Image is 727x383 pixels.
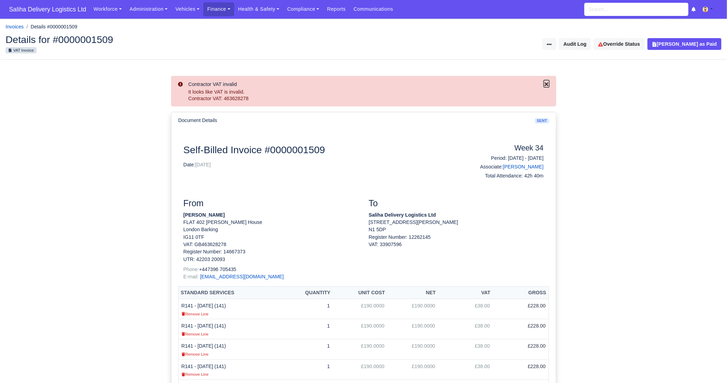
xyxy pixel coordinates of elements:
h6: Total Attendance: 42h 40m [462,173,544,179]
a: Remove Line [181,331,209,337]
p: UTR: 42203 20093 [184,256,358,263]
th: Standard Services [178,286,281,299]
td: £228.00 [493,359,549,380]
div: It looks like VAT is invalid. Contractor VAT: 463628278 [188,89,544,102]
input: Search... [584,3,688,16]
td: £190.0000 [333,319,387,339]
small: VAT Invoice [6,47,36,53]
span: [DATE] [195,162,211,167]
h2: Self-Billed Invoice #0000001509 [184,144,451,156]
span: Phone: [184,267,199,272]
a: Administration [126,2,171,16]
td: £190.0000 [387,339,438,359]
td: £38.00 [438,359,493,380]
p: Date: [184,161,451,168]
button: Close [544,80,549,87]
a: Invoices [6,24,24,29]
button: Audit Log [559,38,591,50]
td: 1 [281,319,333,339]
strong: [PERSON_NAME] [184,212,225,218]
td: £38.00 [438,339,493,359]
h2: Details for #0000001509 [6,35,358,44]
p: VAT: GB463628278 [184,241,358,248]
td: R141 - [DATE] (141) [178,299,281,319]
td: £228.00 [493,299,549,319]
a: [PERSON_NAME] [503,164,543,169]
strong: Saliha Delivery Logistics Ltd [369,212,436,218]
td: 1 [281,339,333,359]
p: +447396 705435 [184,266,358,273]
h3: To [369,198,544,209]
p: [STREET_ADDRESS][PERSON_NAME] [369,219,544,226]
td: £190.0000 [387,359,438,380]
div: VAT: 33907596 [369,241,544,248]
a: Remove Line [181,311,209,316]
a: Remove Line [181,371,209,377]
td: £190.0000 [333,299,387,319]
th: Unit Cost [333,286,387,299]
a: Finance [203,2,234,16]
h6: Associate: [462,164,544,170]
td: £228.00 [493,339,549,359]
td: £190.0000 [333,359,387,380]
td: R141 - [DATE] (141) [178,339,281,359]
td: £190.0000 [387,319,438,339]
td: 1 [281,359,333,380]
small: Remove Line [181,372,209,376]
p: IG11 0TF [184,234,358,241]
iframe: Chat Widget [602,303,727,383]
p: London Barking [184,226,358,233]
span: Saliha Delivery Logistics Ltd [6,2,90,16]
td: £38.00 [438,299,493,319]
td: £228.00 [493,319,549,339]
h4: Week 34 [462,144,544,153]
a: Vehicles [171,2,203,16]
small: Remove Line [181,312,209,316]
p: FLAT 402 [PERSON_NAME] House [184,219,358,226]
td: £38.00 [438,319,493,339]
h6: Period: [DATE] - [DATE] [462,155,544,161]
td: £190.0000 [387,299,438,319]
button: [PERSON_NAME] as Paid [648,38,721,50]
h3: From [184,198,358,209]
h6: Contractor VAT invalid [188,81,544,87]
p: Register Number: 14667373 [184,248,358,255]
a: Compliance [283,2,323,16]
th: Quantity [281,286,333,299]
a: Communications [350,2,397,16]
p: N1 5DP [369,226,544,233]
span: sent [535,118,549,123]
a: Health & Safety [234,2,284,16]
th: Gross [493,286,549,299]
a: Workforce [90,2,126,16]
a: Reports [323,2,349,16]
td: 1 [281,299,333,319]
span: E-mail: [184,274,199,279]
a: Remove Line [181,351,209,357]
li: Details #0000001509 [24,23,77,31]
th: VAT [438,286,493,299]
small: Remove Line [181,352,209,356]
a: Override Status [594,38,644,50]
a: [EMAIL_ADDRESS][DOMAIN_NAME] [200,274,284,279]
h6: Document Details [178,117,217,123]
td: R141 - [DATE] (141) [178,319,281,339]
th: Net [387,286,438,299]
a: Saliha Delivery Logistics Ltd [6,3,90,16]
td: R141 - [DATE] (141) [178,359,281,380]
small: Remove Line [181,332,209,336]
div: Register Number: 12262145 [364,234,549,249]
td: £190.0000 [333,339,387,359]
